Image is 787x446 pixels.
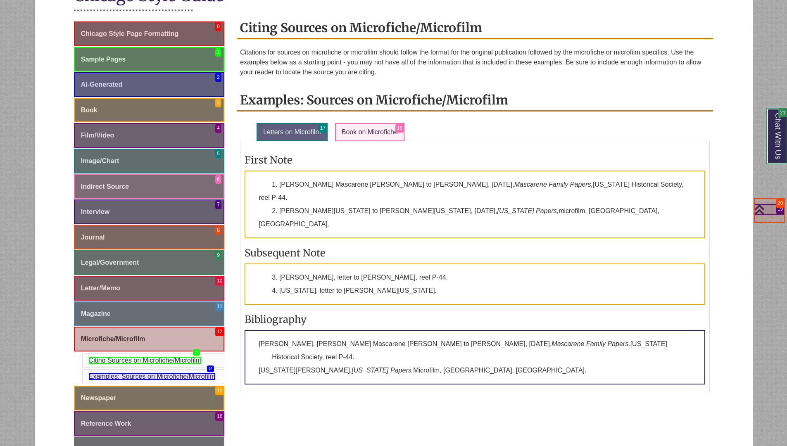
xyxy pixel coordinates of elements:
a: Journal [74,225,224,250]
h2: Citing Sources on Microfiche/Microfilm [237,17,713,39]
span: Magazine [81,310,111,317]
a: Letter/Memo [74,276,224,301]
a: Citing Sources on Microfiche/Microfilm [89,357,201,364]
p: 1. [PERSON_NAME] Mascarene [PERSON_NAME] to [PERSON_NAME], [DATE], [US_STATE] Historical Society,... [245,171,705,238]
em: [US_STATE] Papers, [497,207,559,214]
a: Examples: Sources on Microfiche/Microfilm [89,373,215,380]
span: Reference Work [81,420,131,427]
span: AI-Generated [81,81,122,88]
span: Microfiche/Microfilm [81,335,145,342]
span: Chicago Style Page Formatting [81,30,178,37]
a: Newspaper [74,386,224,410]
h3: First Note [245,154,705,166]
a: Indirect Source [74,174,224,199]
span: Sample Pages [81,56,126,63]
a: Book [74,98,224,123]
a: Interview [74,199,224,224]
em: Mascarene Family Papers. [552,340,630,347]
h3: Bibliography [245,313,705,326]
h3: Subsequent Note [245,247,705,259]
a: Book on Microfiche [335,123,404,141]
span: Indirect Source [81,183,129,190]
span: 4. [US_STATE], letter to [PERSON_NAME][US_STATE]. [272,287,437,294]
p: 3. [PERSON_NAME], letter to [PERSON_NAME], reel P-44. [245,263,705,305]
span: Image/Chart [81,157,119,164]
a: Film/Video [74,123,224,148]
em: Mascarene Family Papers, [514,181,593,188]
span: Interview [81,208,109,215]
a: Magazine [74,301,224,326]
a: Microfiche/Microfilm [74,327,224,351]
p: Citations for sources on microfiche or microfilm should follow the format for the original public... [240,47,710,77]
h2: Examples: Sources on Microfiche/Microfilm [237,90,713,111]
span: Letter/Memo [81,285,120,292]
a: Image/Chart [74,149,224,173]
a: Reference Work [74,411,224,436]
span: Journal [81,234,105,241]
a: Legal/Government [74,250,224,275]
p: [PERSON_NAME]. [PERSON_NAME] Mascarene [PERSON_NAME] to [PERSON_NAME], [DATE]. [US_STATE] Histori... [245,330,705,384]
span: [US_STATE][PERSON_NAME]. Microfilm, [GEOGRAPHIC_DATA], [GEOGRAPHIC_DATA]. [259,367,586,374]
span: 2. [PERSON_NAME][US_STATE] to [PERSON_NAME][US_STATE], [DATE], microfilm, [GEOGRAPHIC_DATA], [GEO... [259,207,659,228]
a: Sample Pages [74,47,224,72]
span: Newspaper [81,394,116,401]
a: Chicago Style Page Formatting [74,21,224,46]
span: Legal/Government [81,259,139,266]
span: Book [81,107,97,114]
span: Film/Video [81,132,114,139]
a: Back to Top [754,204,785,215]
a: AI-Generated [74,72,224,97]
em: [US_STATE] Papers. [352,367,413,374]
a: Letters on Microfilm [257,123,328,141]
